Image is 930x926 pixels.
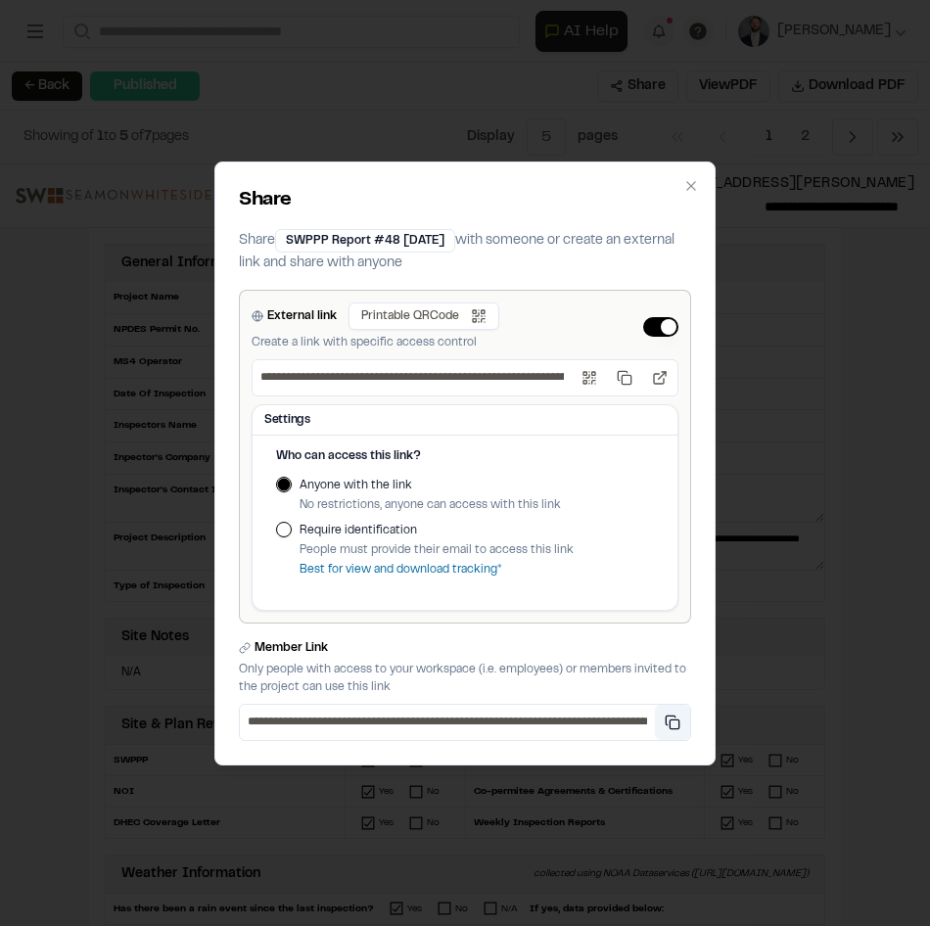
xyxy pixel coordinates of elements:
[276,447,654,465] h4: Who can access this link?
[300,541,574,559] p: People must provide their email to access this link
[252,334,499,351] p: Create a link with specific access control
[239,229,691,274] p: Share with someone or create an external link and share with anyone
[264,411,666,429] h3: Settings
[239,661,691,696] p: Only people with access to your workspace (i.e. employees) or members invited to the project can ...
[255,639,328,657] label: Member Link
[239,186,691,215] h2: Share
[267,307,337,325] label: External link
[349,302,499,330] button: Printable QRCode
[275,229,455,253] div: SWPPP Report #48 [DATE]
[300,561,574,579] p: Best for view and download tracking*
[300,496,561,514] p: No restrictions, anyone can access with this link
[300,522,574,539] label: Require identification
[300,477,561,494] label: Anyone with the link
